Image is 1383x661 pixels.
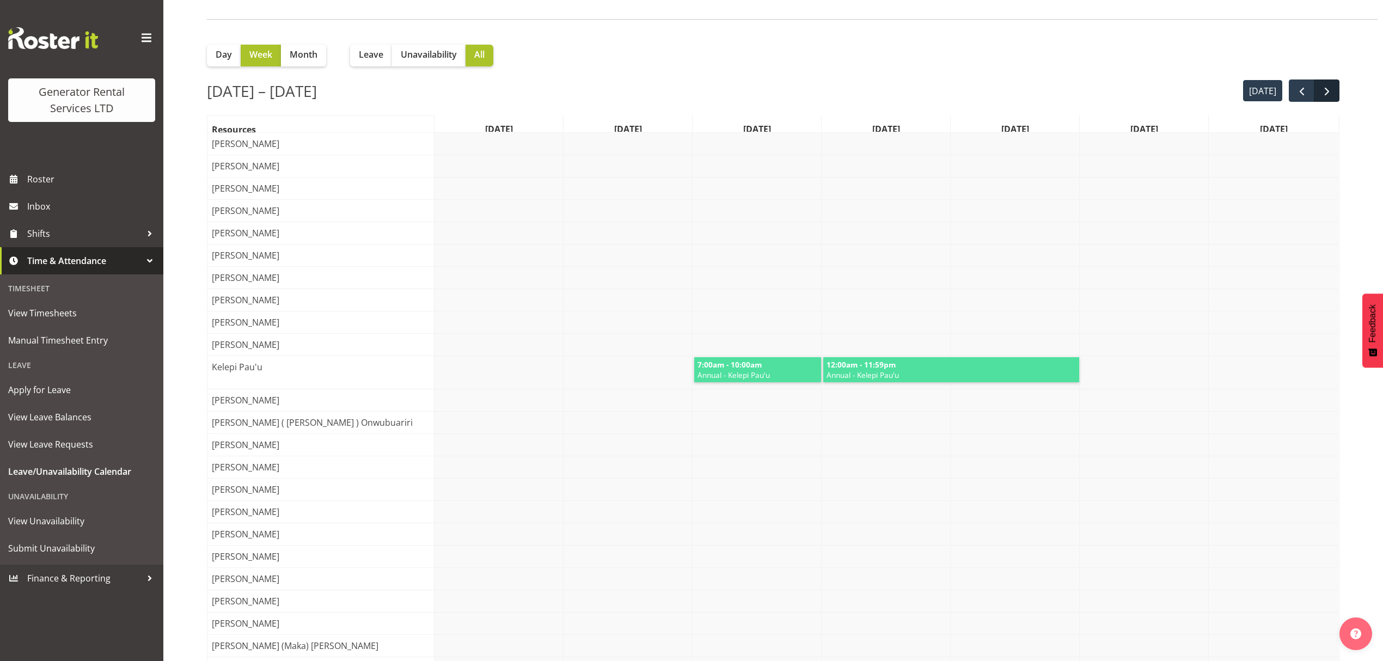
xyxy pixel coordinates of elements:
span: 7:00am - 10:00am [696,359,763,370]
span: [PERSON_NAME] [210,160,282,173]
span: [PERSON_NAME] [210,595,282,608]
a: Manual Timesheet Entry [3,327,161,354]
span: Roster [27,171,158,187]
span: [PERSON_NAME] [210,137,282,150]
div: Leave [3,354,161,376]
a: Submit Unavailability [3,535,161,562]
span: Week [249,48,272,61]
span: View Unavailability [8,513,155,529]
button: Leave [350,45,392,66]
a: View Timesheets [3,299,161,327]
span: [PERSON_NAME] [210,338,282,351]
a: Leave/Unavailability Calendar [3,458,161,485]
button: prev [1289,79,1314,102]
button: [DATE] [1243,80,1283,101]
span: [DATE] [870,123,902,136]
span: [PERSON_NAME] [210,483,282,496]
span: [DATE] [1258,123,1290,136]
a: View Unavailability [3,507,161,535]
span: Feedback [1368,304,1378,342]
span: [DATE] [1128,123,1160,136]
span: [PERSON_NAME] [210,182,282,195]
div: Unavailability [3,485,161,507]
span: [PERSON_NAME] [210,572,282,585]
span: [PERSON_NAME] [210,394,282,407]
span: [PERSON_NAME] [210,227,282,240]
div: Timesheet [3,277,161,299]
span: [PERSON_NAME] (Maka) [PERSON_NAME] [210,639,381,652]
span: [PERSON_NAME] [210,316,282,329]
span: View Timesheets [8,305,155,321]
span: 12:00am - 11:59pm [825,359,897,370]
h2: [DATE] – [DATE] [207,79,317,102]
span: [PERSON_NAME] ( [PERSON_NAME] ) Onwubuariri [210,416,415,429]
button: All [466,45,493,66]
span: Leave/Unavailability Calendar [8,463,155,480]
span: Resources [210,123,258,136]
span: View Leave Requests [8,436,155,452]
span: [PERSON_NAME] [210,271,282,284]
span: Shifts [27,225,142,242]
span: [PERSON_NAME] [210,249,282,262]
a: Apply for Leave [3,376,161,403]
span: Finance & Reporting [27,570,142,586]
span: [PERSON_NAME] [210,617,282,630]
span: Leave [359,48,383,61]
span: Annual - Kelepi Pau'u [825,370,1077,380]
span: [PERSON_NAME] [210,505,282,518]
span: [PERSON_NAME] [210,461,282,474]
span: [PERSON_NAME] [210,204,282,217]
span: Manual Timesheet Entry [8,332,155,348]
span: Submit Unavailability [8,540,155,556]
span: [DATE] [612,123,644,136]
a: View Leave Balances [3,403,161,431]
span: [PERSON_NAME] [210,293,282,307]
button: Week [241,45,281,66]
span: [DATE] [741,123,773,136]
span: Inbox [27,198,158,215]
img: help-xxl-2.png [1350,628,1361,639]
span: Apply for Leave [8,382,155,398]
span: Kelepi Pau'u [210,360,265,374]
img: Rosterit website logo [8,27,98,49]
button: Feedback - Show survey [1362,293,1383,368]
span: Annual - Kelepi Pau'u [696,370,819,380]
span: Day [216,48,232,61]
span: All [474,48,485,61]
span: [PERSON_NAME] [210,438,282,451]
span: Time & Attendance [27,253,142,269]
div: Generator Rental Services LTD [19,84,144,117]
span: [PERSON_NAME] [210,528,282,541]
button: Unavailability [392,45,466,66]
span: Month [290,48,317,61]
span: Unavailability [401,48,457,61]
button: Day [207,45,241,66]
span: [DATE] [483,123,515,136]
a: View Leave Requests [3,431,161,458]
button: Month [281,45,326,66]
button: next [1314,79,1339,102]
span: View Leave Balances [8,409,155,425]
span: [DATE] [999,123,1031,136]
span: [PERSON_NAME] [210,550,282,563]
